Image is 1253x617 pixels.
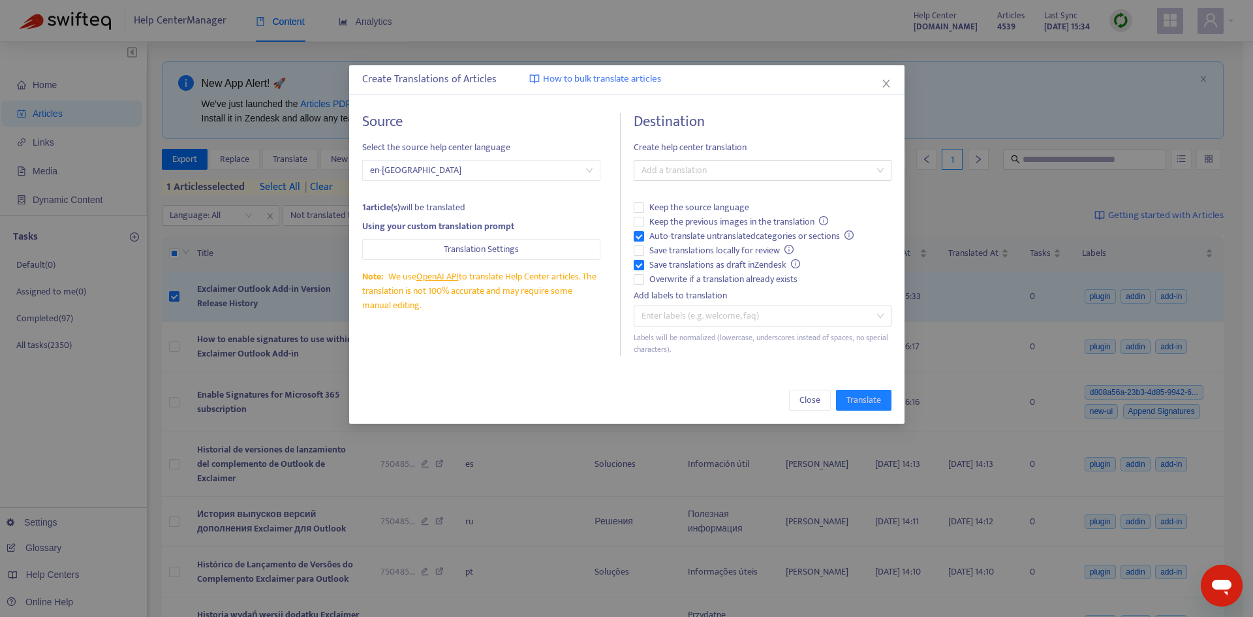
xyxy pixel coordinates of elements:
[529,74,540,84] img: image-link
[844,230,854,240] span: info-circle
[643,229,859,244] span: Auto-translate untranslated categories or sections
[362,140,600,155] span: Select the source help center language
[835,390,891,411] button: Translate
[444,242,519,257] span: Translation Settings
[370,161,593,180] span: en-gb
[788,390,830,411] button: Close
[633,289,891,303] div: Add labels to translation
[791,259,800,268] span: info-circle
[643,272,802,287] span: Overwrite if a translation already exists
[799,393,820,407] span: Close
[633,140,891,155] span: Create help center translation
[362,200,400,215] strong: 1 article(s)
[543,72,661,87] span: How to bulk translate articles
[633,332,891,356] div: Labels will be normalized (lowercase, underscores instead of spaces, no special characters).
[416,269,458,284] a: OpenAI API
[362,270,600,313] div: We use to translate Help Center articles. The translation is not 100% accurate and may require so...
[643,215,833,229] span: Keep the previous images in the translation
[362,269,383,284] span: Note:
[529,72,661,87] a: How to bulk translate articles
[819,216,828,225] span: info-circle
[643,200,754,215] span: Keep the source language
[633,113,891,131] h4: Destination
[362,219,600,234] div: Using your custom translation prompt
[362,113,600,131] h4: Source
[643,258,805,272] span: Save translations as draft in Zendesk
[362,239,600,260] button: Translation Settings
[643,244,799,258] span: Save translations locally for review
[880,78,891,89] span: close
[362,200,600,215] div: will be translated
[1201,565,1243,607] iframe: Button to launch messaging window
[784,245,794,254] span: info-circle
[878,76,893,91] button: Close
[362,72,891,87] div: Create Translations of Articles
